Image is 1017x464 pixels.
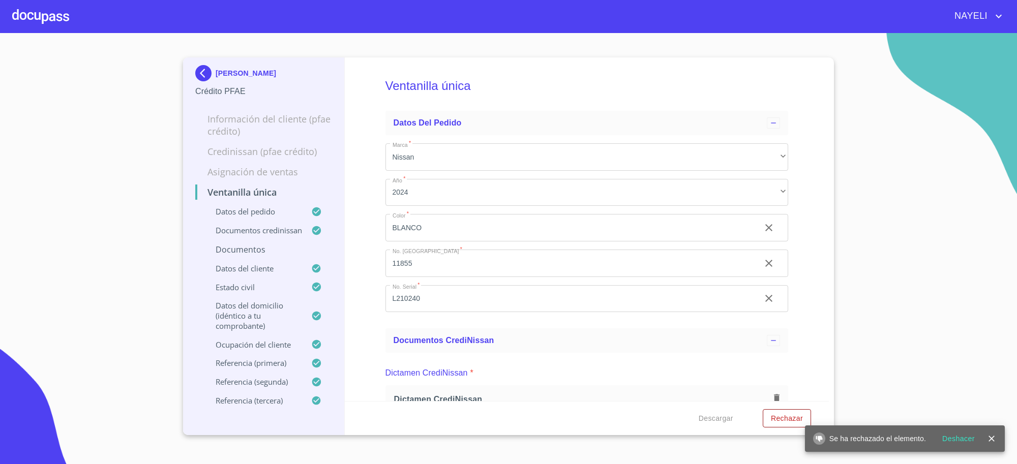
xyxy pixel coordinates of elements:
[757,215,781,240] button: clear input
[195,395,311,406] p: Referencia (tercera)
[195,145,332,158] p: Credinissan (PFAE crédito)
[385,328,789,353] div: Documentos CrediNissan
[195,85,332,98] p: Crédito PFAE
[195,65,216,81] img: Docupass spot blue
[385,111,789,135] div: Datos del pedido
[947,8,1005,24] button: account of current user
[385,179,789,206] div: 2024
[195,244,332,255] p: Documentos
[699,412,733,425] span: Descargar
[195,65,332,85] div: [PERSON_NAME]
[216,69,276,77] p: [PERSON_NAME]
[195,263,311,273] p: Datos del cliente
[385,143,789,171] div: Nissan
[757,251,781,275] button: clear input
[385,65,789,107] h5: Ventanilla única
[394,394,770,405] span: Dictamen CrediNissan
[195,300,311,331] p: Datos del domicilio (idéntico a tu comprobante)
[195,186,332,198] p: Ventanilla única
[947,8,993,24] span: NAYELI
[195,282,311,292] p: Estado Civil
[763,409,811,428] button: Rechazar
[394,118,462,127] span: Datos del pedido
[771,412,803,425] span: Rechazar
[757,286,781,311] button: clear input
[195,377,311,387] p: Referencia (segunda)
[195,225,311,235] p: Documentos CrediNissan
[195,358,311,368] p: Referencia (primera)
[394,336,494,345] span: Documentos CrediNissan
[195,206,311,216] p: Datos del pedido
[385,367,468,379] p: Dictamen CrediNissan
[195,339,311,350] p: Ocupación del Cliente
[195,113,332,137] p: Información del cliente (PFAE crédito)
[695,409,737,428] button: Descargar
[195,166,332,178] p: Asignación de Ventas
